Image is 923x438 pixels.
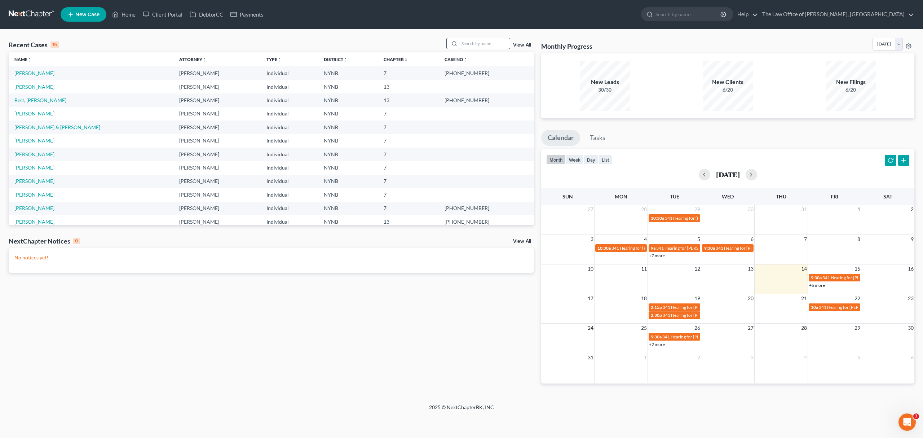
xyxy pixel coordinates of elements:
i: unfold_more [202,58,207,62]
div: New Leads [580,78,630,86]
td: [PERSON_NAME] [173,121,261,134]
td: NYNB [318,107,378,121]
td: [PERSON_NAME] [173,188,261,201]
button: month [546,155,566,165]
a: [PERSON_NAME] [14,178,54,184]
td: NYNB [318,215,378,228]
span: 18 [640,294,648,303]
a: Client Portal [139,8,186,21]
td: [PHONE_NUMBER] [439,215,534,228]
td: 13 [378,80,439,93]
span: Thu [776,193,786,200]
td: 7 [378,121,439,134]
td: NYNB [318,202,378,215]
span: New Case [75,12,100,17]
td: NYNB [318,188,378,201]
a: View All [513,239,531,244]
span: 3 [913,413,919,419]
span: 2 [697,353,701,362]
td: 7 [378,202,439,215]
td: NYNB [318,80,378,93]
span: 5 [857,353,861,362]
span: 341 Hearing for [PERSON_NAME] [665,215,729,221]
td: 7 [378,175,439,188]
span: 19 [694,294,701,303]
td: Individual [261,121,318,134]
a: Calendar [541,130,580,146]
span: 28 [800,324,808,332]
span: 22 [854,294,861,303]
a: View All [513,43,531,48]
p: No notices yet! [14,254,528,261]
a: [PERSON_NAME] [14,192,54,198]
div: Recent Cases [9,40,59,49]
button: day [584,155,599,165]
a: Attorneyunfold_more [179,57,207,62]
td: [PERSON_NAME] [173,66,261,80]
a: +2 more [649,342,665,347]
td: Individual [261,148,318,161]
td: Individual [261,161,318,174]
h3: Monthly Progress [541,42,592,51]
span: 31 [800,205,808,214]
span: 3 [590,235,594,244]
a: Help [734,8,758,21]
span: 20 [747,294,754,303]
span: 10 [587,264,594,273]
div: 0 [73,238,80,244]
div: 2025 © NextChapterBK, INC [256,404,667,417]
span: 341 Hearing for [PERSON_NAME] [656,245,721,251]
span: 10:30a [651,215,664,221]
span: 10:30a [597,245,611,251]
td: [PERSON_NAME] [173,107,261,121]
td: [PHONE_NUMBER] [439,202,534,215]
span: 9 [910,235,914,244]
td: Individual [261,80,318,93]
span: 1 [643,353,648,362]
span: 2 [910,205,914,214]
a: Tasks [583,130,612,146]
td: [PERSON_NAME] [173,134,261,147]
div: NextChapter Notices [9,237,80,245]
a: The Law Office of [PERSON_NAME], [GEOGRAPHIC_DATA] [759,8,914,21]
input: Search by name... [655,8,721,21]
td: 7 [378,107,439,121]
td: NYNB [318,121,378,134]
span: 6 [750,235,754,244]
div: New Filings [826,78,876,86]
i: unfold_more [27,58,32,62]
td: [PERSON_NAME] [173,80,261,93]
td: 7 [378,134,439,147]
a: Home [109,8,139,21]
a: Districtunfold_more [324,57,348,62]
button: list [599,155,612,165]
span: Fri [831,193,838,200]
input: Search by name... [459,38,510,49]
span: 341 Hearing for [PERSON_NAME] [663,312,727,318]
span: 11 [640,264,648,273]
td: [PERSON_NAME] [173,93,261,107]
span: 9:30a [704,245,715,251]
a: [PERSON_NAME] [14,151,54,157]
td: NYNB [318,93,378,107]
a: [PERSON_NAME] [14,219,54,225]
div: 15 [50,41,59,48]
span: 16 [907,264,914,273]
span: 12 [694,264,701,273]
a: +6 more [809,282,825,288]
button: week [566,155,584,165]
td: [PERSON_NAME] [173,175,261,188]
a: [PERSON_NAME] [14,205,54,211]
iframe: Intercom live chat [898,413,916,431]
td: 7 [378,148,439,161]
span: 24 [587,324,594,332]
td: 7 [378,161,439,174]
td: 7 [378,66,439,80]
span: 27 [587,205,594,214]
a: Typeunfold_more [266,57,282,62]
td: 7 [378,188,439,201]
td: [PERSON_NAME] [173,161,261,174]
span: 30 [747,205,754,214]
span: 3 [750,353,754,362]
span: 27 [747,324,754,332]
